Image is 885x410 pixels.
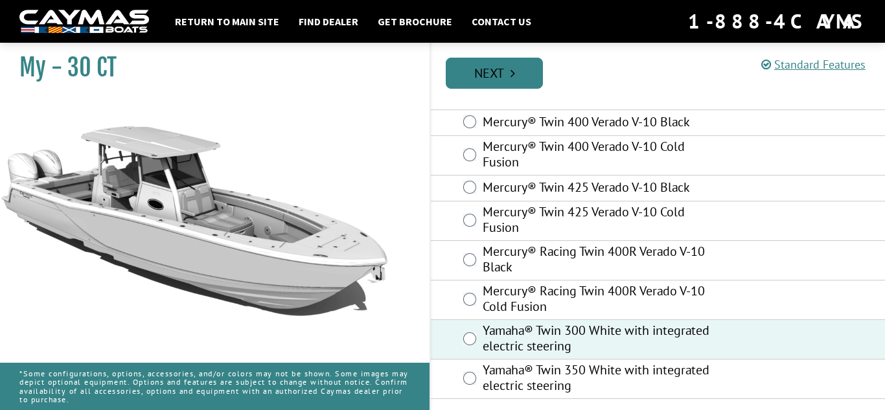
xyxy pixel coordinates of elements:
[446,58,543,89] a: Next
[371,13,459,30] a: Get Brochure
[168,13,286,30] a: Return to main site
[483,283,724,317] label: Mercury® Racing Twin 400R Verado V-10 Cold Fusion
[292,13,365,30] a: Find Dealer
[19,10,149,34] img: white-logo-c9c8dbefe5ff5ceceb0f0178aa75bf4bb51f6bca0971e226c86eb53dfe498488.png
[483,244,724,278] label: Mercury® Racing Twin 400R Verado V-10 Black
[761,57,866,72] a: Standard Features
[483,179,724,198] label: Mercury® Twin 425 Verado V-10 Black
[688,7,866,36] div: 1-888-4CAYMAS
[442,56,885,89] ul: Pagination
[483,323,724,357] label: Yamaha® Twin 300 White with integrated electric steering
[483,139,724,173] label: Mercury® Twin 400 Verado V-10 Cold Fusion
[465,13,538,30] a: Contact Us
[19,363,410,410] p: *Some configurations, options, accessories, and/or colors may not be shown. Some images may depic...
[483,204,724,238] label: Mercury® Twin 425 Verado V-10 Cold Fusion
[483,114,724,133] label: Mercury® Twin 400 Verado V-10 Black
[483,362,724,396] label: Yamaha® Twin 350 White with integrated electric steering
[19,53,397,82] h1: My - 30 CT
